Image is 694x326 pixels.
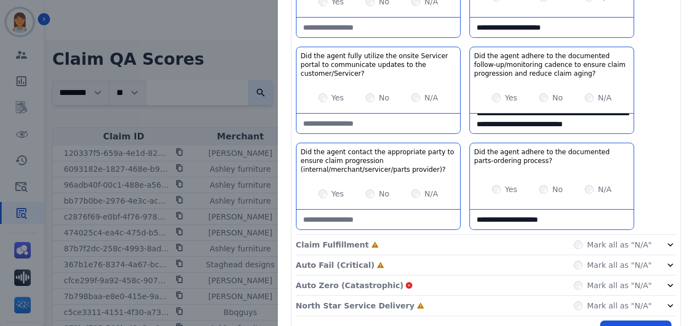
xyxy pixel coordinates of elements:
[587,300,652,311] label: Mark all as "N/A"
[598,92,612,103] label: N/A
[552,184,563,195] label: No
[598,184,612,195] label: N/A
[587,280,652,291] label: Mark all as "N/A"
[301,148,456,174] h3: Did the agent contact the appropriate party to ensure claim progression (internal/merchant/servic...
[474,148,629,165] h3: Did the agent adhere to the documented parts-ordering process?
[332,92,344,103] label: Yes
[379,188,389,199] label: No
[587,239,652,250] label: Mark all as "N/A"
[301,52,456,78] h3: Did the agent fully utilize the onsite Servicer portal to communicate updates to the customer/Ser...
[296,260,374,271] p: Auto Fail (Critical)
[296,300,415,311] p: North Star Service Delivery
[505,184,518,195] label: Yes
[552,92,563,103] label: No
[379,92,389,103] label: No
[332,188,344,199] label: Yes
[424,92,438,103] label: N/A
[474,52,629,78] h3: Did the agent adhere to the documented follow-up/monitoring cadence to ensure claim progression a...
[505,92,518,103] label: Yes
[424,188,438,199] label: N/A
[587,260,652,271] label: Mark all as "N/A"
[296,239,369,250] p: Claim Fulfillment
[296,280,404,291] p: Auto Zero (Catastrophic)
